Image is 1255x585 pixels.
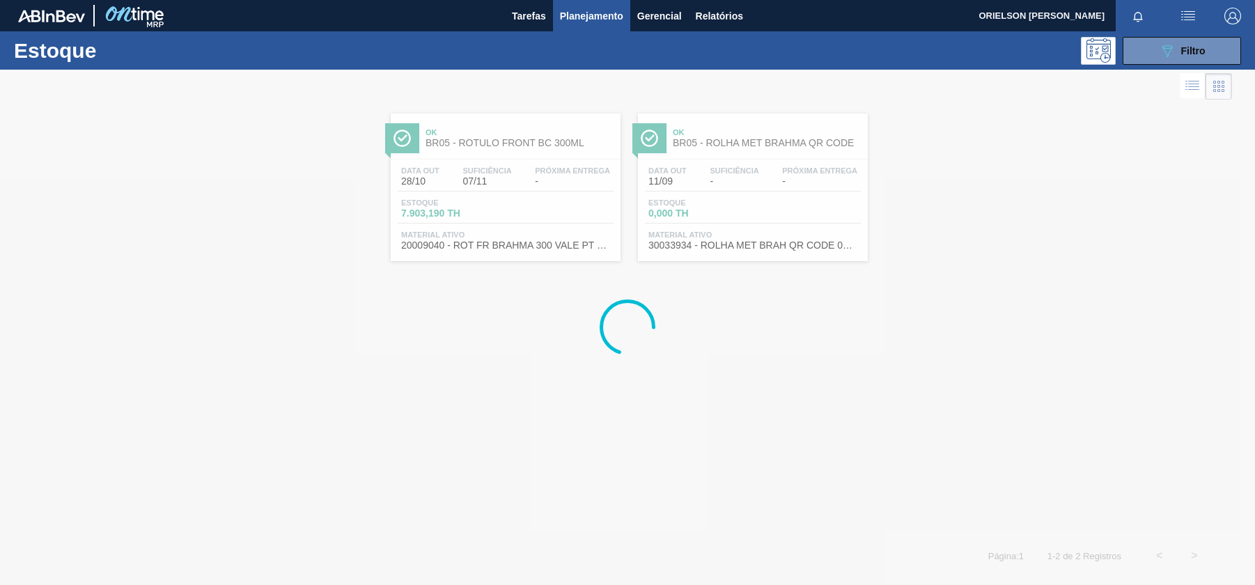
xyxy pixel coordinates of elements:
span: Tarefas [512,8,546,24]
span: Relatórios [696,8,743,24]
img: TNhmsLtSVTkK8tSr43FrP2fwEKptu5GPRR3wAAAABJRU5ErkJggg== [18,10,85,22]
span: Planejamento [560,8,623,24]
img: userActions [1180,8,1196,24]
span: Gerencial [637,8,682,24]
button: Filtro [1123,37,1241,65]
button: Notificações [1116,6,1160,26]
img: Logout [1224,8,1241,24]
div: Pogramando: nenhum usuário selecionado [1081,37,1116,65]
h1: Estoque [14,42,220,58]
span: Filtro [1181,45,1206,56]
